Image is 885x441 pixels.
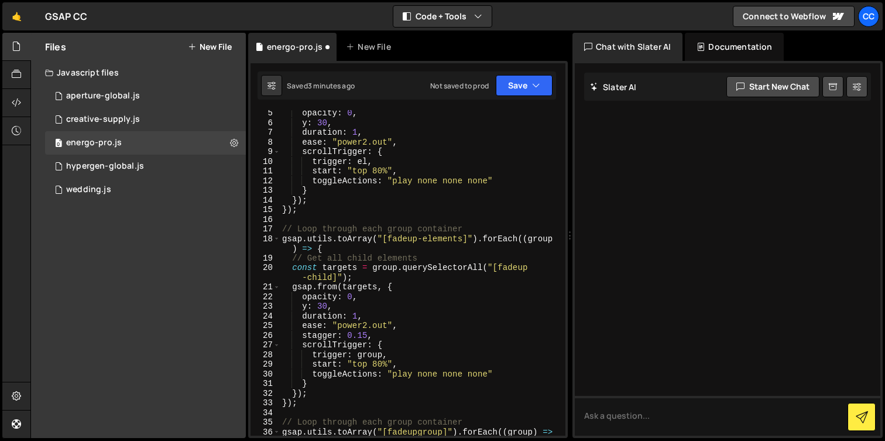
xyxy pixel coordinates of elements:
div: 16 [251,215,280,225]
div: 26 [251,331,280,341]
div: 14014/40071.js [45,108,246,131]
button: Start new chat [726,76,819,97]
div: 23 [251,302,280,312]
div: 12 [251,176,280,186]
button: Code + Tools [393,6,492,27]
h2: Files [45,40,66,53]
div: 19 [251,254,280,264]
div: 20 [251,263,280,282]
a: Connect to Webflow [733,6,855,27]
div: 34 [251,408,280,418]
div: 13 [251,186,280,196]
div: 3 minutes ago [308,81,355,91]
div: Chat with Slater AI [572,33,682,61]
div: 24 [251,312,280,322]
div: 18 [251,234,280,254]
div: wedding.js [66,184,111,195]
div: energo-pro.js [66,138,122,148]
div: Saved [287,81,355,91]
div: 11 [251,166,280,176]
div: 6 [251,118,280,128]
button: New File [188,42,232,52]
div: 25 [251,321,280,331]
div: 31 [251,379,280,389]
span: 0 [55,139,62,149]
div: GSAP CC [45,9,87,23]
div: Not saved to prod [430,81,489,91]
div: Javascript files [31,61,246,84]
div: energo-pro.js [45,131,246,155]
a: 🤙 [2,2,31,30]
div: 27 [251,340,280,350]
div: New File [346,41,395,53]
div: hypergen-global.js [66,161,144,172]
div: 15 [251,205,280,215]
div: 14014/35758.js [45,84,246,108]
div: 28 [251,350,280,360]
div: 30 [251,370,280,380]
div: 29 [251,360,280,370]
div: 5 [251,108,280,118]
div: 22 [251,292,280,302]
div: 9 [251,147,280,157]
h2: Slater AI [590,81,637,93]
div: 32 [251,389,280,399]
div: 14014/35705.js [45,155,246,178]
div: 21 [251,282,280,292]
div: energo-pro.js [267,41,323,53]
div: 10 [251,157,280,167]
a: CC [858,6,879,27]
button: Save [496,75,553,96]
div: 14 [251,196,280,206]
div: 33 [251,398,280,408]
div: 8 [251,138,280,148]
div: aperture-global.js [66,91,140,101]
div: creative-supply.js [66,114,140,125]
div: 35 [251,418,280,428]
div: 17 [251,224,280,234]
div: Documentation [685,33,784,61]
div: 14014/39740.js [45,178,246,201]
div: 7 [251,128,280,138]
